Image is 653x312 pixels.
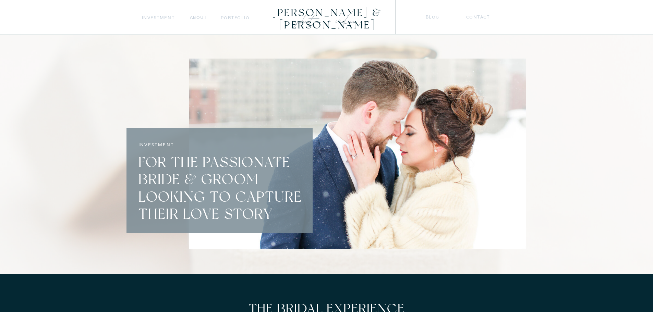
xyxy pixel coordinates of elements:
[142,14,175,21] a: Investment
[466,13,491,21] a: Contact
[190,14,207,21] a: about
[261,7,395,19] a: [PERSON_NAME] & [PERSON_NAME]
[138,141,168,147] h1: Investment
[426,13,439,21] a: blog
[138,154,306,221] h2: for the passionate bride & groom looking to capture their love story
[221,14,250,21] a: portfolio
